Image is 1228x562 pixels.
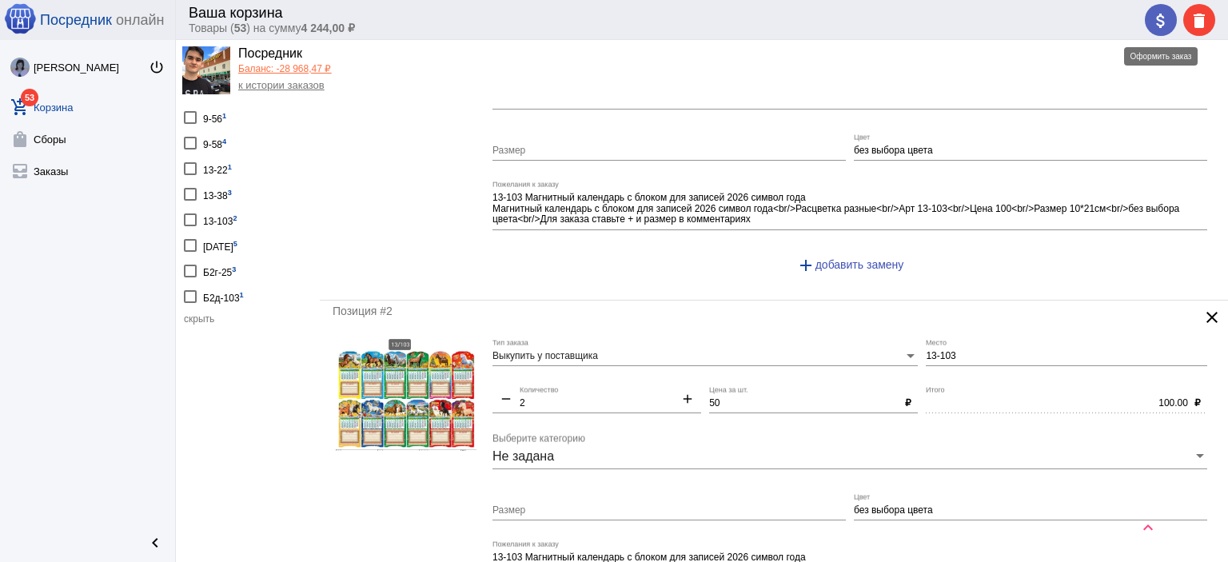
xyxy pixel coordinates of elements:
[10,58,30,77] img: wofnKqjZjwknS0_OYP7zLjFh3QNdI9Ftwk5VoexNpznxyHik7RWpL8V33ZpYvntVjNFgR1eC.jpg
[233,240,237,248] small: 5
[34,62,149,74] div: [PERSON_NAME]
[116,12,164,29] span: онлайн
[1202,308,1222,327] mat-icon: clear
[10,98,30,117] mat-icon: add_shopping_cart
[203,183,232,205] div: 13-38
[1151,11,1170,30] mat-icon: attach_money
[10,130,30,149] mat-icon: shopping_bag
[203,132,226,153] div: 9-58
[333,339,476,451] img: _TnYAiy4rTdt9M3yVRLT7GgcwUiRHaH-ZMCz9oNPPGXUkflaa8euFrcyrODOXk_F1XiRHHQn5tyd0qrlA3T5x1oU.jpg
[203,157,232,179] div: 13-22
[238,63,331,74] a: Баланс: -28 968,47 ₽
[232,265,236,273] small: 3
[189,5,1129,22] div: Ваша корзина
[184,313,214,325] span: скрыть
[203,285,244,307] div: Б2д-103
[1190,11,1209,30] mat-icon: delete
[899,397,918,409] b: ₽
[149,59,165,75] mat-icon: power_settings_new
[228,189,232,197] small: 3
[233,214,237,222] small: 2
[40,12,112,29] span: Посредник
[238,79,325,91] a: к истории заказов
[1188,397,1207,409] b: ₽
[189,22,1129,34] div: Товары ( ) на сумму
[1138,518,1158,537] mat-icon: keyboard_arrow_up
[182,46,230,94] img: Q24LwM2xnWNEg9GWdVHmi0t4mD_yciabf3IL6FeUV8SqS53i_mmw9RN_pSTX6r7fbcHdZUyanFkpxPw031ze5DbT.jpg
[783,250,917,279] button: добавить замену
[203,209,237,230] div: 13-103
[222,138,226,145] small: 4
[492,449,554,463] span: Не задана
[240,291,244,299] small: 1
[796,258,904,271] span: добавить замену
[492,350,598,361] span: Выкупить у поставщика
[222,112,226,120] small: 1
[203,260,236,281] div: Б2г-25
[301,22,355,34] b: 4 244,00 ₽
[238,46,331,63] div: Посредник
[674,391,701,410] mat-icon: add
[796,256,815,275] mat-icon: add
[234,22,247,34] b: 53
[10,161,30,181] mat-icon: all_inbox
[228,163,232,171] small: 1
[203,234,237,256] div: [DATE]
[492,391,520,410] mat-icon: remove
[4,2,36,34] img: apple-icon-60x60.png
[203,106,226,128] div: 9-56
[333,305,1150,317] div: Позиция #2
[146,533,165,552] mat-icon: chevron_left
